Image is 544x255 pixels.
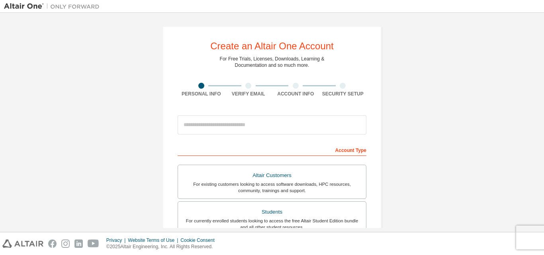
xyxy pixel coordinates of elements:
[106,243,219,250] p: © 2025 Altair Engineering, Inc. All Rights Reserved.
[48,239,57,248] img: facebook.svg
[178,143,366,156] div: Account Type
[220,56,325,68] div: For Free Trials, Licenses, Downloads, Learning & Documentation and so much more.
[225,91,272,97] div: Verify Email
[319,91,367,97] div: Security Setup
[210,41,334,51] div: Create an Altair One Account
[272,91,319,97] div: Account Info
[74,239,83,248] img: linkedin.svg
[178,91,225,97] div: Personal Info
[183,206,361,218] div: Students
[61,239,70,248] img: instagram.svg
[106,237,128,243] div: Privacy
[4,2,104,10] img: Altair One
[183,181,361,194] div: For existing customers looking to access software downloads, HPC resources, community, trainings ...
[128,237,180,243] div: Website Terms of Use
[180,237,219,243] div: Cookie Consent
[183,218,361,230] div: For currently enrolled students looking to access the free Altair Student Edition bundle and all ...
[88,239,99,248] img: youtube.svg
[2,239,43,248] img: altair_logo.svg
[183,170,361,181] div: Altair Customers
